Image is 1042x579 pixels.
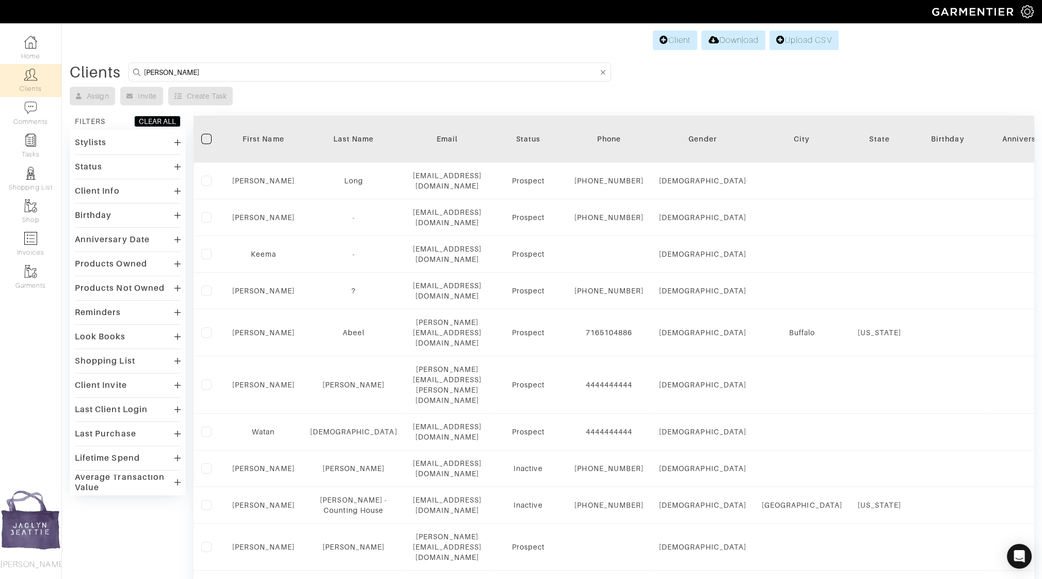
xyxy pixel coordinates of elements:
div: Prospect [497,176,559,186]
div: Prospect [497,286,559,296]
th: Toggle SortBy [225,116,302,163]
div: Average Transaction Value [75,472,174,493]
a: [PERSON_NAME] [323,543,385,551]
a: [PERSON_NAME] [323,381,385,389]
th: Toggle SortBy [302,116,405,163]
a: [PERSON_NAME] [232,328,295,337]
a: Download [701,30,765,50]
a: - [352,250,355,258]
div: [US_STATE] [858,327,902,338]
a: [DEMOGRAPHIC_DATA] [310,428,397,436]
div: State [858,134,902,144]
a: Upload CSV [770,30,839,50]
div: [EMAIL_ADDRESS][DOMAIN_NAME] [413,207,482,228]
div: Client Invite [75,380,127,390]
div: Prospect [497,380,559,390]
div: Shopping List [75,356,135,366]
div: 4444444444 [574,427,644,437]
a: [PERSON_NAME] [232,381,295,389]
div: Client Info [75,186,120,196]
a: ? [351,287,356,295]
img: reminder-icon-8004d30b9f0a5d33ae49ab947aed9ed385cf756f9e5892f1edd6e32f2345188e.png [24,134,37,147]
div: [DEMOGRAPHIC_DATA] [659,286,746,296]
img: comment-icon-a0a6a9ef722e966f86d9cbdc48e553b5cf19dbc54f86b18d962a5391bc8f6eb6.png [24,101,37,114]
div: 4444444444 [574,380,644,390]
div: Prospect [497,212,559,223]
div: Prospect [497,249,559,259]
div: Buffalo [762,327,842,338]
div: [DEMOGRAPHIC_DATA] [659,380,746,390]
a: [PERSON_NAME] [232,177,295,185]
div: [PHONE_NUMBER] [574,463,644,474]
div: [DEMOGRAPHIC_DATA] [659,427,746,437]
div: Anniversary Date [75,234,150,245]
div: [EMAIL_ADDRESS][DOMAIN_NAME] [413,458,482,479]
a: - [352,213,355,222]
div: [DEMOGRAPHIC_DATA] [659,463,746,474]
a: Watan [252,428,275,436]
a: [PERSON_NAME] [232,501,295,509]
div: [EMAIL_ADDRESS][DOMAIN_NAME] [413,170,482,191]
div: Prospect [497,427,559,437]
div: Last Name [310,134,397,144]
div: [EMAIL_ADDRESS][DOMAIN_NAME] [413,280,482,301]
a: Keema [251,250,276,258]
a: [PERSON_NAME] - Counting House [320,496,387,514]
div: [DEMOGRAPHIC_DATA] [659,542,746,552]
div: Products Owned [75,259,147,269]
div: 7165104886 [574,327,644,338]
div: Clients [70,67,121,77]
div: Lifetime Spend [75,453,140,463]
div: [DEMOGRAPHIC_DATA] [659,176,746,186]
input: Search by name, email, phone, city, or state [144,66,598,79]
div: CLEAR ALL [139,116,176,127]
div: City [762,134,842,144]
div: [PHONE_NUMBER] [574,176,644,186]
div: Email [413,134,482,144]
div: Reminders [75,307,121,318]
a: Abeel [343,328,364,337]
div: [DEMOGRAPHIC_DATA] [659,212,746,223]
div: [US_STATE] [858,500,902,510]
div: Inactive [497,500,559,510]
div: Last Client Login [75,404,148,415]
div: [DEMOGRAPHIC_DATA] [659,500,746,510]
img: stylists-icon-eb353228a002819b7ec25b43dbf5f0378dd9e0616d9560372ff212230b889e62.png [24,167,37,180]
div: [EMAIL_ADDRESS][DOMAIN_NAME] [413,495,482,515]
div: Prospect [497,542,559,552]
th: Toggle SortBy [651,116,754,163]
th: Toggle SortBy [489,116,567,163]
img: garments-icon-b7da505a4dc4fd61783c78ac3ca0ef83fa9d6f193b1c9dc38574b1d14d53ca28.png [24,265,37,278]
div: [PERSON_NAME][EMAIL_ADDRESS][DOMAIN_NAME] [413,531,482,562]
th: Toggle SortBy [909,116,986,163]
div: Status [497,134,559,144]
img: orders-icon-0abe47150d42831381b5fb84f609e132dff9fe21cb692f30cb5eec754e2cba89.png [24,232,37,245]
a: [PERSON_NAME] [232,287,295,295]
a: [PERSON_NAME] [232,464,295,473]
img: gear-icon-white-bd11855cb880d31180b6d7d6211b90ccbf57a29d726f0c71d8c61bd08dd39cc2.png [1021,5,1034,18]
img: garments-icon-b7da505a4dc4fd61783c78ac3ca0ef83fa9d6f193b1c9dc38574b1d14d53ca28.png [24,199,37,212]
div: Last Purchase [75,429,136,439]
button: CLEAR ALL [134,116,181,127]
div: [EMAIL_ADDRESS][DOMAIN_NAME] [413,244,482,264]
div: Look Books [75,332,126,342]
div: Birthday [75,210,111,221]
div: Birthday [917,134,979,144]
div: Open Intercom Messenger [1007,544,1032,569]
a: [PERSON_NAME] [232,543,295,551]
a: Client [653,30,697,50]
div: Prospect [497,327,559,338]
div: Status [75,162,102,172]
div: Phone [574,134,644,144]
div: Products Not Owned [75,283,165,293]
img: garmentier-logo-header-white-b43fb05a5012e4ada735d5af1a66efaba907eab6374d6393d1fbf88cb4ef424d.png [927,3,1021,21]
div: Stylists [75,137,106,148]
div: [PERSON_NAME][EMAIL_ADDRESS][DOMAIN_NAME] [413,317,482,348]
div: [DEMOGRAPHIC_DATA] [659,327,746,338]
div: [GEOGRAPHIC_DATA] [762,500,842,510]
div: [PHONE_NUMBER] [574,286,644,296]
a: [PERSON_NAME] [232,213,295,222]
img: clients-icon-6bae9207a08558b7cb47a8932f037763ab4055f8c8b6bfacd5dc20c3e0201464.png [24,68,37,81]
a: [PERSON_NAME] [323,464,385,473]
div: First Name [232,134,295,144]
